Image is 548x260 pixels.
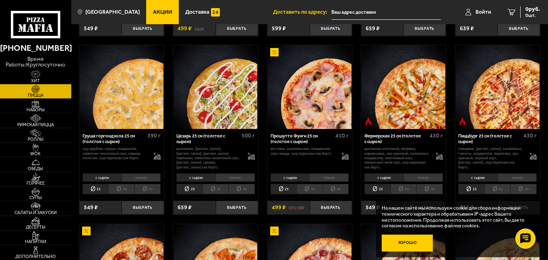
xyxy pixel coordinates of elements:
span: 390 г [147,132,161,139]
span: 659 ₽ [178,205,192,210]
span: Войти [476,9,491,15]
a: Острое блюдоПиццбург 25 см (толстое с сыром) [455,45,540,129]
li: 30 [108,184,134,194]
img: Цезарь 25 см (толстое с сыром) [174,45,258,129]
a: АкционныйПрошутто Фунги 25 см (толстое с сыром) [267,45,352,129]
p: сыр дорблю, груша, моцарелла, сливочно-чесночный соус, корица молотая, сыр пармезан (на борт). [83,146,148,160]
li: с сыром [458,173,497,182]
button: Выбрать [498,22,540,36]
span: 0 руб. [525,6,540,12]
div: Цезарь 25 см (толстое с сыром) [176,133,240,144]
span: 549 ₽ [84,205,98,210]
li: 40 [323,184,349,194]
button: Хорошо [382,235,433,252]
button: Выбрать [403,22,446,36]
li: 40 [510,184,537,194]
li: 25 [364,184,391,194]
p: цыпленок копченый, паприка, корнишоны, лук красный, халапеньо, моцарелла, сметанный соус, пикантн... [364,146,430,169]
span: 430 г [430,132,443,139]
div: Груша горгондзола 25 см (толстое с сыром) [83,133,146,144]
img: Острое блюдо [364,117,372,126]
span: 500 г [242,132,255,139]
p: На нашем сайте мы используем cookie для сбора информации технического характера и обрабатываем IP... [382,205,530,229]
li: 40 [416,184,443,194]
span: 549 ₽ [84,26,98,31]
div: Фермерская 25 см (толстое с сыром) [364,133,428,144]
li: 30 [296,184,323,194]
li: тонкое [403,173,443,182]
li: 25 [271,184,297,194]
a: Цезарь 25 см (толстое с сыром) [173,45,258,129]
button: Выбрать [216,201,258,215]
li: с сыром [271,173,310,182]
li: 30 [203,184,229,194]
li: 40 [134,184,161,194]
div: Пиццбург 25 см (толстое с сыром) [458,133,521,144]
button: Выбрать [310,201,352,215]
li: 25 [176,184,203,194]
s: 591.16 ₽ [289,205,304,210]
li: тонкое [122,173,161,182]
button: Выбрать [216,22,258,36]
p: ветчина, шампиньоны, моцарелла, соус-пицца, сыр пармезан (на борт). [271,146,336,156]
span: [GEOGRAPHIC_DATA] [85,9,140,15]
span: 410 г [335,132,349,139]
img: Фермерская 25 см (толстое с сыром) [362,45,445,129]
li: с сыром [364,173,403,182]
li: 25 [83,184,109,194]
li: 30 [484,184,511,194]
img: 15daf4d41897b9f0e9f617042186c801.svg [211,8,219,17]
img: Акционный [82,227,91,235]
input: Ваш адрес доставки [331,5,441,20]
span: Доставить по адресу: [273,9,331,15]
span: 639 ₽ [460,26,474,31]
a: Острое блюдоФермерская 25 см (толстое с сыром) [361,45,446,129]
li: 25 [458,184,484,194]
span: Доставка [185,9,209,15]
span: 499 ₽ [178,26,192,31]
li: тонкое [309,173,349,182]
img: Акционный [270,48,279,56]
span: 659 ₽ [366,26,380,31]
li: с сыром [83,173,122,182]
span: 0 шт. [525,13,540,18]
li: 30 [391,184,417,194]
img: Острое блюдо [458,117,467,126]
span: 549 ₽ [366,205,380,210]
li: тонкое [215,173,255,182]
img: Груша горгондзола 25 см (толстое с сыром) [80,45,163,129]
button: Выбрать [310,22,352,36]
li: с сыром [176,173,215,182]
a: Груша горгондзола 25 см (толстое с сыром) [79,45,164,129]
li: тонкое [497,173,537,182]
button: Выбрать [122,201,164,215]
div: Прошутто Фунги 25 см (толстое с сыром) [271,133,334,144]
img: Пиццбург 25 см (толстое с сыром) [456,45,540,129]
p: цыпленок, [PERSON_NAME], [PERSON_NAME], [PERSON_NAME], пармезан, сливочно-чесночный соус, [PERSON... [176,146,242,169]
img: Акционный [270,227,279,235]
span: 499 ₽ [272,205,286,210]
p: говядина, [PERSON_NAME], халапеньо, томаты, моцарелла, пармезан, лук красный, сырный соус, [PERSO... [458,146,523,169]
s: 562 ₽ [194,26,204,31]
li: 40 [228,184,255,194]
span: Акции [153,9,172,15]
img: Прошутто Фунги 25 см (толстое с сыром) [268,45,352,129]
span: 430 г [523,132,537,139]
button: Выбрать [122,22,164,36]
span: 599 ₽ [272,26,286,31]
